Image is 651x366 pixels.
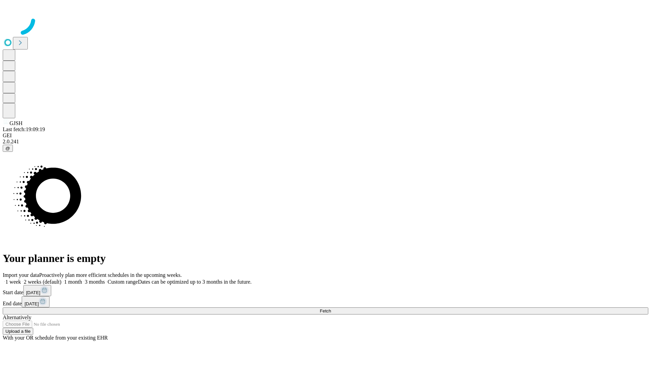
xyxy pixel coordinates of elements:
[5,279,21,285] span: 1 week
[3,314,31,320] span: Alternatively
[3,307,648,314] button: Fetch
[22,296,50,307] button: [DATE]
[24,301,39,306] span: [DATE]
[3,335,108,341] span: With your OR schedule from your existing EHR
[3,272,39,278] span: Import your data
[3,133,648,139] div: GEI
[9,120,22,126] span: GJSH
[64,279,82,285] span: 1 month
[24,279,61,285] span: 2 weeks (default)
[3,296,648,307] div: End date
[23,285,51,296] button: [DATE]
[3,145,13,152] button: @
[320,308,331,313] span: Fetch
[3,126,45,132] span: Last fetch: 19:09:19
[3,328,33,335] button: Upload a file
[5,146,10,151] span: @
[3,252,648,265] h1: Your planner is empty
[85,279,105,285] span: 3 months
[26,290,40,295] span: [DATE]
[3,285,648,296] div: Start date
[107,279,138,285] span: Custom range
[39,272,182,278] span: Proactively plan more efficient schedules in the upcoming weeks.
[138,279,252,285] span: Dates can be optimized up to 3 months in the future.
[3,139,648,145] div: 2.0.241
